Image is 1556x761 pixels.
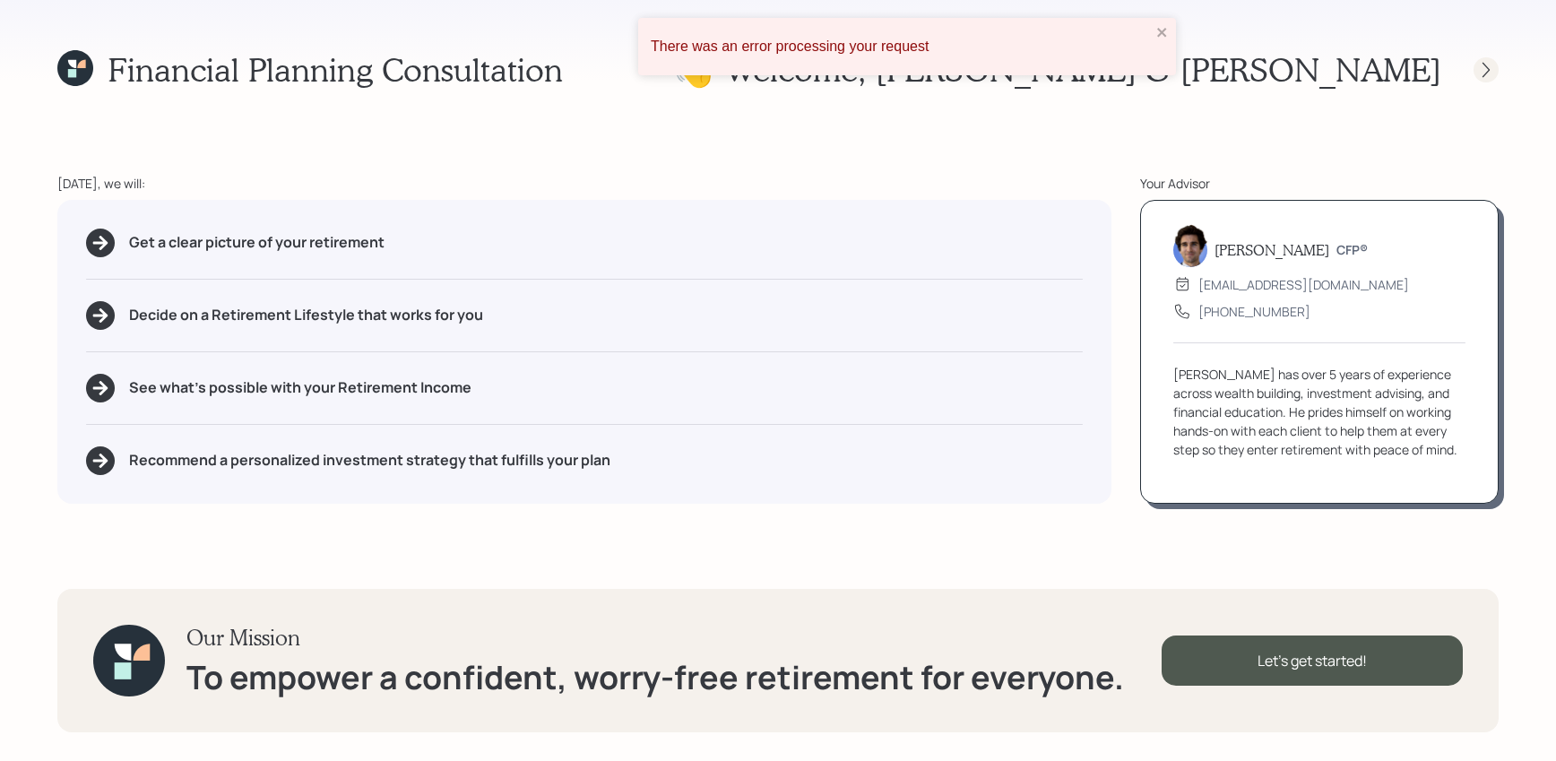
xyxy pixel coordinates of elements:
[129,452,610,469] h5: Recommend a personalized investment strategy that fulfills your plan
[1156,25,1169,42] button: close
[129,379,471,396] h5: See what's possible with your Retirement Income
[1198,275,1409,294] div: [EMAIL_ADDRESS][DOMAIN_NAME]
[1140,174,1499,193] div: Your Advisor
[1336,243,1368,258] h6: CFP®
[1215,241,1329,258] h5: [PERSON_NAME]
[1162,636,1463,686] div: Let's get started!
[186,658,1124,696] h1: To empower a confident, worry-free retirement for everyone.
[186,625,1124,651] h3: Our Mission
[1198,302,1310,321] div: [PHONE_NUMBER]
[651,39,1151,55] div: There was an error processing your request
[1173,224,1207,267] img: harrison-schaefer-headshot-2.png
[129,234,385,251] h5: Get a clear picture of your retirement
[57,174,1111,193] div: [DATE], we will:
[1173,365,1465,459] div: [PERSON_NAME] has over 5 years of experience across wealth building, investment advising, and fin...
[129,307,483,324] h5: Decide on a Retirement Lifestyle that works for you
[108,50,563,89] h1: Financial Planning Consultation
